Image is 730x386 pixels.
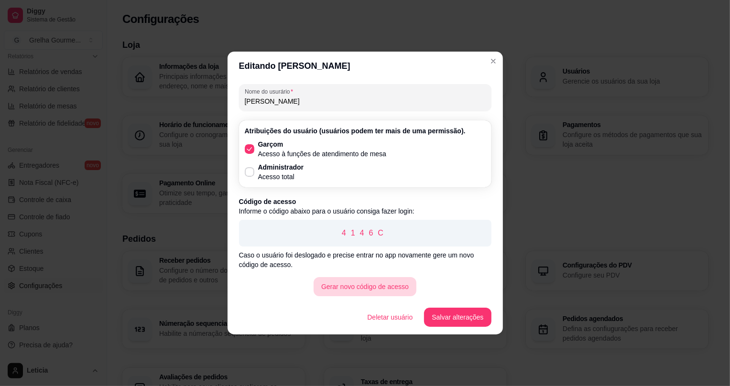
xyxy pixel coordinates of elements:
[258,149,387,159] p: Acesso à funções de atendimento de mesa
[245,87,296,96] label: Nome do usurário
[245,126,486,136] p: Atribuições do usuário (usuários podem ter mais de uma permissão).
[239,197,491,206] p: Código de acesso
[360,308,420,327] button: Deletar usuário
[258,139,387,149] p: Garçom
[245,96,486,106] input: Nome do usurário
[314,277,416,296] button: Gerar novo código de acesso
[258,162,304,172] p: Administrador
[247,227,484,239] p: 4146C
[239,206,491,216] p: Informe o código abaixo para o usuário consiga fazer login:
[486,54,501,69] button: Close
[239,250,491,269] p: Caso o usuário foi deslogado e precise entrar no app novamente gere um novo código de acesso.
[228,52,503,80] header: Editando [PERSON_NAME]
[258,172,304,182] p: Acesso total
[424,308,491,327] button: Salvar alterações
